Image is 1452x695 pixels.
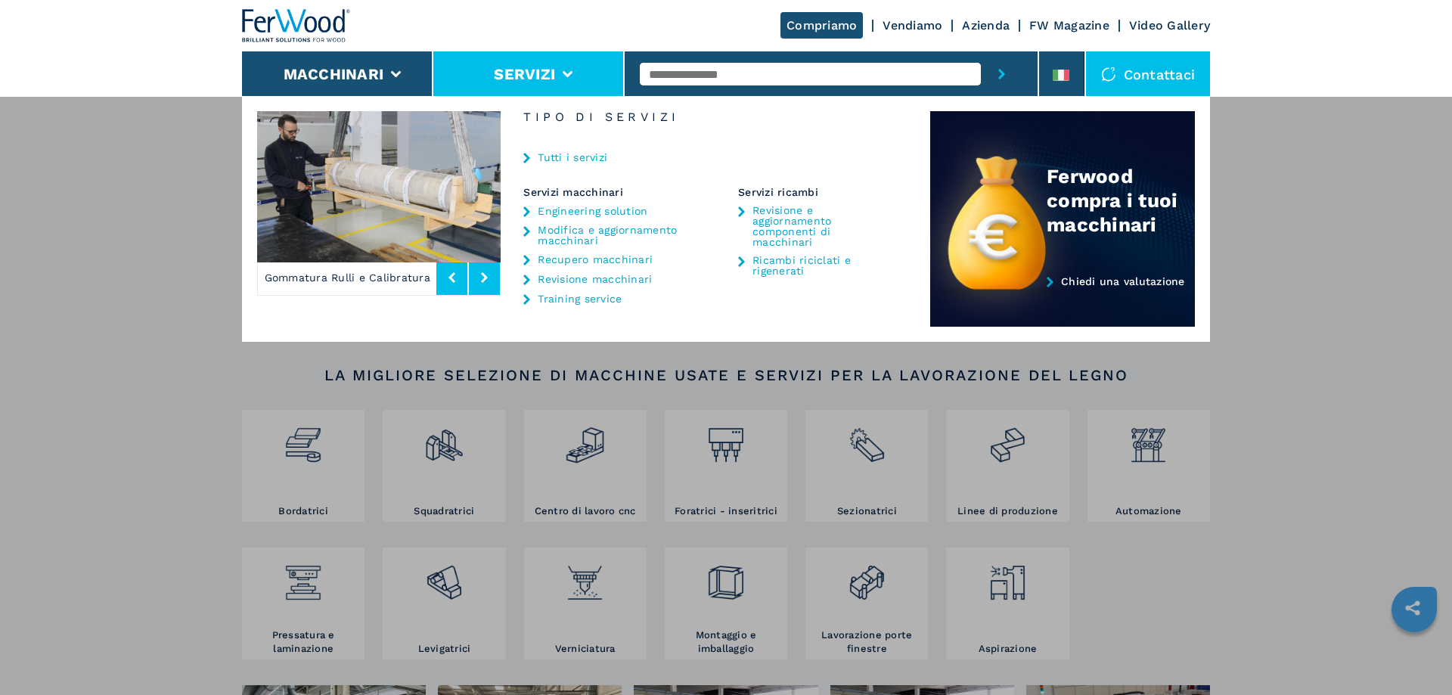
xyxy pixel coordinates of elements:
img: image [501,111,744,262]
img: Ferwood [242,9,351,42]
a: Training service [538,293,622,304]
div: Servizi ricambi [738,186,930,199]
a: Revisione macchinari [538,274,652,284]
button: submit-button [981,51,1022,97]
a: FW Magazine [1029,18,1109,33]
button: Servizi [494,65,555,83]
a: Azienda [962,18,1010,33]
div: Contattaci [1086,51,1211,97]
img: image [257,111,501,262]
p: Gommatura Rulli e Calibratura [258,260,436,295]
a: Tutti i servizi [538,152,607,163]
button: Macchinari [284,65,384,83]
a: Ricambi riciclati e rigenerati [752,255,894,276]
a: Revisione e aggiornamento componenti di macchinari [752,205,894,247]
div: Servizi macchinari [523,186,715,199]
div: Ferwood compra i tuoi macchinari [1047,164,1195,237]
h6: Tipo di Servizi [501,111,930,132]
a: Compriamo [780,12,863,39]
a: Engineering solution [538,206,647,216]
a: Recupero macchinari [538,254,653,265]
a: Chiedi una valutazione [930,275,1195,327]
img: Contattaci [1101,67,1116,82]
a: Vendiamo [883,18,942,33]
a: Modifica e aggiornamento macchinari [538,225,679,246]
a: Video Gallery [1129,18,1210,33]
